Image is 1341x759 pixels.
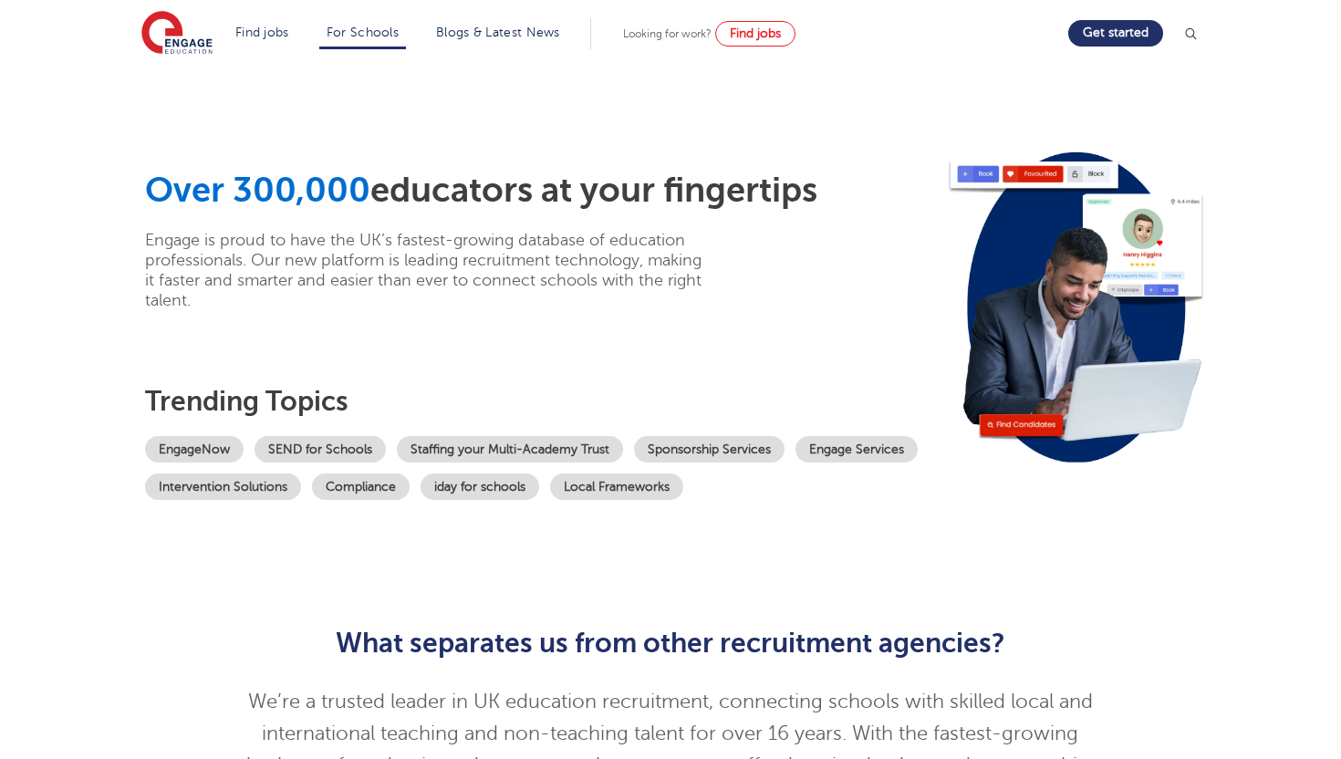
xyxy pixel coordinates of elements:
a: iday for schools [421,473,539,500]
span: Looking for work? [623,27,712,40]
a: Find jobs [235,26,289,39]
h3: Trending topics [145,385,937,418]
a: Compliance [312,473,410,500]
a: Local Frameworks [550,473,683,500]
span: Over 300,000 [145,171,370,210]
a: For Schools [327,26,399,39]
img: Engage Education [141,11,213,57]
img: Image for: Looking for staff [946,138,1206,477]
a: Engage Services [795,436,918,463]
span: Find jobs [730,26,781,40]
a: Get started [1068,20,1163,47]
a: Blogs & Latest News [436,26,560,39]
a: Staffing your Multi-Academy Trust [397,436,623,463]
a: EngageNow [145,436,244,463]
h1: educators at your fingertips [145,170,937,212]
a: Sponsorship Services [634,436,785,463]
a: Intervention Solutions [145,473,301,500]
h2: What separates us from other recruitment agencies? [223,628,1118,659]
a: Find jobs [715,21,795,47]
a: SEND for Schools [255,436,386,463]
p: Engage is proud to have the UK’s fastest-growing database of education professionals. Our new pla... [145,230,706,310]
